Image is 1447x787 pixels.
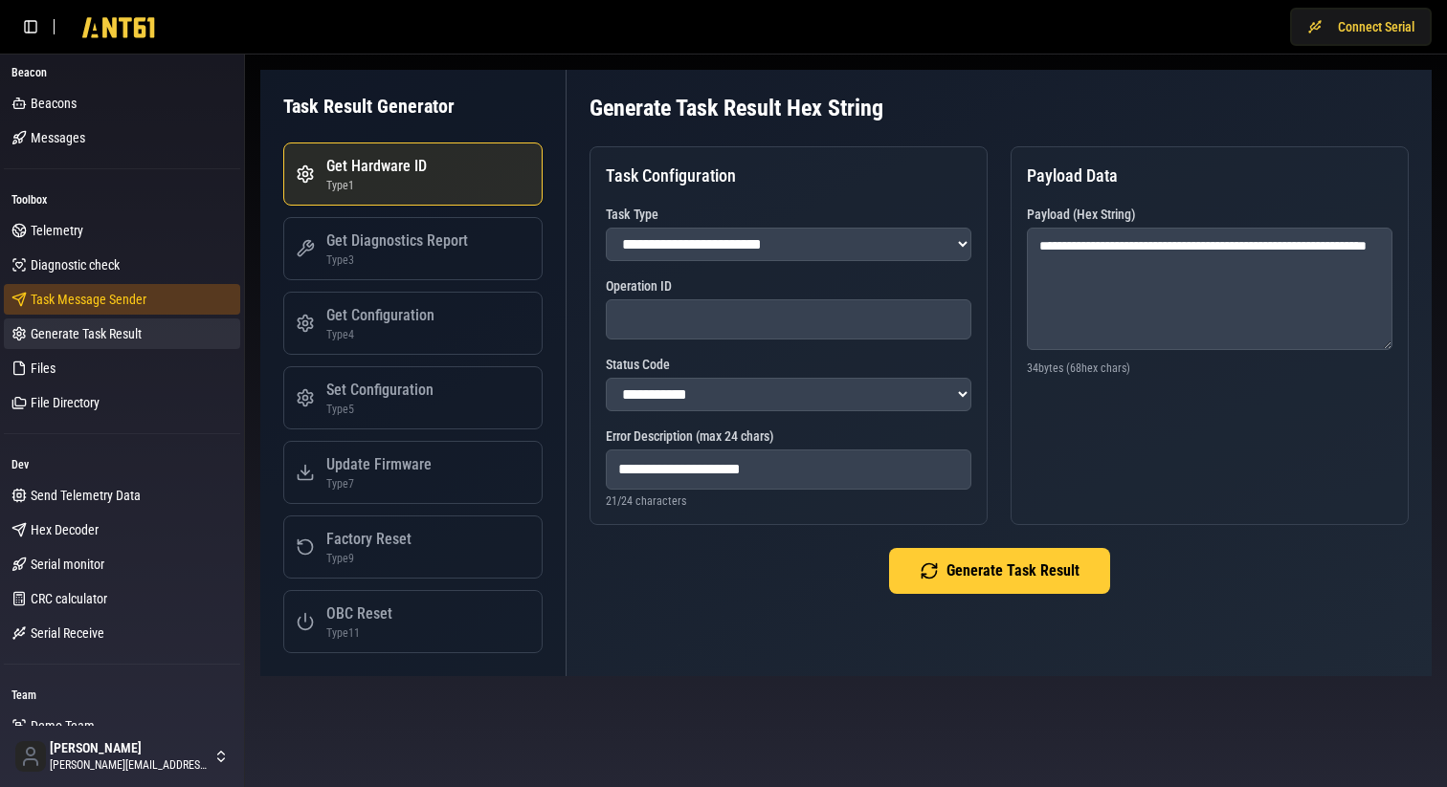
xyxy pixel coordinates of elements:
[4,549,240,579] a: Serial monitor
[283,590,543,653] button: OBC ResetType11
[50,740,210,757] span: [PERSON_NAME]
[31,623,104,643] span: Serial Receive
[31,520,99,539] span: Hex Decoder
[283,515,543,579] button: Factory ResetType9
[31,128,85,147] span: Messages
[31,716,95,735] span: Demo Team
[31,255,120,274] span: Diagnostic check
[31,324,142,343] span: Generate Task Result
[4,284,240,315] a: Task Message Sender
[4,353,240,383] a: Files
[4,318,240,349] a: Generate Task Result
[283,93,543,120] h2: Task Result Generator
[326,453,432,476] div: Update Firmware
[4,680,240,710] div: Team
[4,387,240,418] a: File Directory
[50,757,210,773] span: [PERSON_NAME][EMAIL_ADDRESS][DOMAIN_NAME]
[4,215,240,246] a: Telemetry
[4,57,240,88] div: Beacon
[606,205,971,224] label: Task Type
[326,625,392,641] div: Type 11
[326,155,427,178] div: Get Hardware ID
[31,589,107,608] span: CRC calculator
[326,528,412,551] div: Factory Reset
[1290,8,1432,46] button: Connect Serial
[31,486,141,505] span: Send Telemetry Data
[326,476,432,492] div: Type 7
[4,250,240,280] a: Diagnostic check
[326,230,468,252] div: Get Diagnostics Report
[8,733,236,779] button: [PERSON_NAME][PERSON_NAME][EMAIL_ADDRESS][DOMAIN_NAME]
[31,290,146,309] span: Task Message Sender
[590,93,1409,123] h1: Generate Task Result Hex String
[283,366,543,429] button: Set ConfigurationType5
[4,122,240,153] a: Messages
[31,393,100,412] span: File Directory
[326,252,468,268] div: Type 3
[4,514,240,545] a: Hex Decoder
[4,710,240,741] a: Demo Team
[283,441,543,504] button: Update FirmwareType7
[4,618,240,648] a: Serial Receive
[1027,163,1392,189] h3: Payload Data
[283,217,543,280] button: Get Diagnostics ReportType3
[606,355,971,374] label: Status Code
[326,402,434,417] div: Type 5
[326,602,392,625] div: OBC Reset
[283,142,543,206] button: Get Hardware IDType1
[1027,361,1392,376] div: 34 bytes ( 68 hex chars)
[4,88,240,119] a: Beacons
[606,276,971,295] label: Operation ID
[283,292,543,355] button: Get ConfigurationType4
[606,426,971,446] label: Error Description (max 24 chars)
[1027,205,1392,224] label: Payload (Hex String)
[606,493,971,509] div: 21 /24 characters
[31,359,56,378] span: Files
[4,480,240,511] a: Send Telemetry Data
[326,178,427,193] div: Type 1
[326,327,434,342] div: Type 4
[31,555,104,574] span: Serial monitor
[326,379,434,402] div: Set Configuration
[31,221,83,240] span: Telemetry
[889,548,1110,594] button: Generate Task Result
[4,583,240,614] a: CRC calculator
[326,304,434,327] div: Get Configuration
[4,185,240,215] div: Toolbox
[4,449,240,480] div: Dev
[31,94,77,113] span: Beacons
[606,163,971,189] h3: Task Configuration
[326,551,412,566] div: Type 9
